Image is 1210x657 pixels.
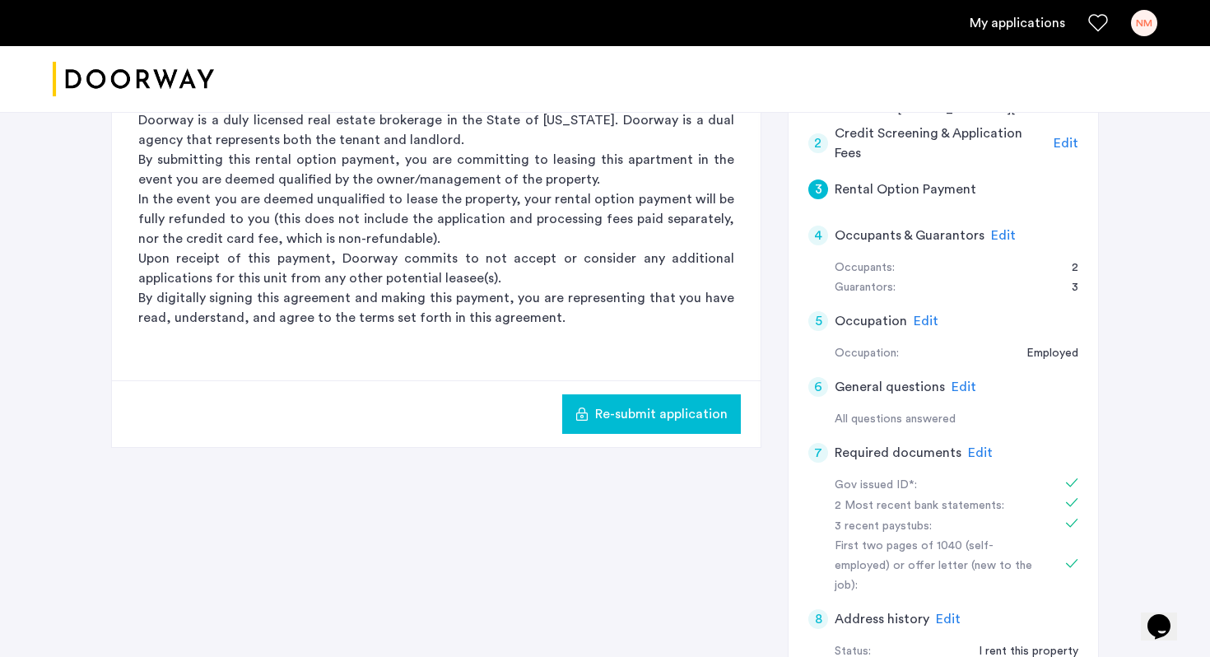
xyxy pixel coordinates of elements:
[991,229,1016,242] span: Edit
[835,537,1042,596] div: First two pages of 1040 (self-employed) or offer letter (new to the job):
[1054,137,1078,150] span: Edit
[808,311,828,331] div: 5
[808,377,828,397] div: 6
[835,278,896,298] div: Guarantors:
[138,288,734,328] p: By digitally signing this agreement and making this payment, you are representing that you have r...
[970,13,1065,33] a: My application
[968,446,993,459] span: Edit
[914,315,938,328] span: Edit
[835,443,961,463] h5: Required documents
[835,226,984,245] h5: Occupants & Guarantors
[835,311,907,331] h5: Occupation
[808,609,828,629] div: 8
[936,613,961,626] span: Edit
[808,179,828,199] div: 3
[835,609,929,629] h5: Address history
[808,443,828,463] div: 7
[138,189,734,249] p: In the event you are deemed unqualified to lease the property, your rental option payment will be...
[562,394,741,434] button: button
[835,517,1042,537] div: 3 recent paystubs:
[138,150,734,189] p: By submitting this rental option payment, you are committing to leasing this apartment in the eve...
[138,249,734,288] p: Upon receipt of this payment, Doorway commits to not accept or consider any additional applicatio...
[595,404,728,424] span: Re-submit application
[808,133,828,153] div: 2
[1055,278,1078,298] div: 3
[53,49,214,110] a: Cazamio logo
[835,123,1048,163] h5: Credit Screening & Application Fees
[1010,344,1078,364] div: Employed
[1055,259,1078,278] div: 2
[808,226,828,245] div: 4
[835,179,976,199] h5: Rental Option Payment
[835,410,1078,430] div: All questions answered
[952,380,976,394] span: Edit
[138,110,734,150] p: Doorway is a duly licensed real estate brokerage in the State of [US_STATE]. Doorway is a dual ag...
[835,259,895,278] div: Occupants:
[1088,13,1108,33] a: Favorites
[835,377,945,397] h5: General questions
[53,49,214,110] img: logo
[1141,591,1194,641] iframe: chat widget
[835,344,899,364] div: Occupation:
[835,496,1042,516] div: 2 Most recent bank statements:
[835,476,1042,496] div: Gov issued ID*:
[1131,10,1157,36] div: NM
